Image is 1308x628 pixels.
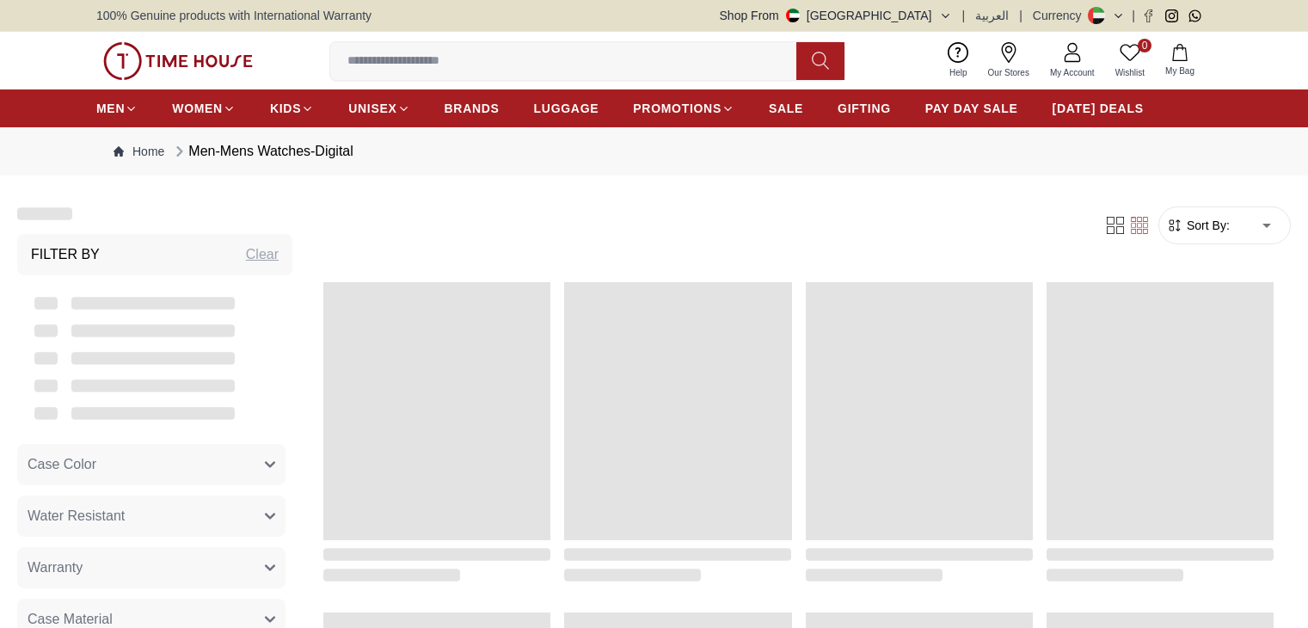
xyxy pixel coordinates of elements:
[1142,9,1155,22] a: Facebook
[96,93,138,124] a: MEN
[978,39,1040,83] a: Our Stores
[1053,100,1144,117] span: [DATE] DEALS
[28,557,83,578] span: Warranty
[1019,7,1022,24] span: |
[348,100,396,117] span: UNISEX
[975,7,1009,24] button: العربية
[633,100,722,117] span: PROMOTIONS
[1132,7,1135,24] span: |
[534,100,599,117] span: LUGGAGE
[786,9,800,22] img: United Arab Emirates
[1155,40,1205,81] button: My Bag
[96,127,1212,175] nav: Breadcrumb
[1043,66,1102,79] span: My Account
[1188,9,1201,22] a: Whatsapp
[1108,66,1151,79] span: Wishlist
[1166,217,1230,234] button: Sort By:
[1165,9,1178,22] a: Instagram
[114,143,164,160] a: Home
[720,7,952,24] button: Shop From[GEOGRAPHIC_DATA]
[172,93,236,124] a: WOMEN
[838,100,891,117] span: GIFTING
[1033,7,1089,24] div: Currency
[17,547,286,588] button: Warranty
[17,444,286,485] button: Case Color
[838,93,891,124] a: GIFTING
[28,454,96,475] span: Case Color
[348,93,409,124] a: UNISEX
[534,93,599,124] a: LUGGAGE
[96,100,125,117] span: MEN
[925,93,1018,124] a: PAY DAY SALE
[769,100,803,117] span: SALE
[445,93,500,124] a: BRANDS
[1183,217,1230,234] span: Sort By:
[103,42,253,80] img: ...
[270,93,314,124] a: KIDS
[31,244,100,265] h3: Filter By
[96,7,372,24] span: 100% Genuine products with International Warranty
[17,496,286,537] button: Water Resistant
[962,7,966,24] span: |
[1138,39,1151,52] span: 0
[769,93,803,124] a: SALE
[171,141,353,162] div: Men-Mens Watches-Digital
[172,100,223,117] span: WOMEN
[246,244,279,265] div: Clear
[925,100,1018,117] span: PAY DAY SALE
[28,506,125,526] span: Water Resistant
[1158,65,1201,77] span: My Bag
[1053,93,1144,124] a: [DATE] DEALS
[943,66,974,79] span: Help
[1105,39,1155,83] a: 0Wishlist
[633,93,734,124] a: PROMOTIONS
[939,39,978,83] a: Help
[270,100,301,117] span: KIDS
[981,66,1036,79] span: Our Stores
[445,100,500,117] span: BRANDS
